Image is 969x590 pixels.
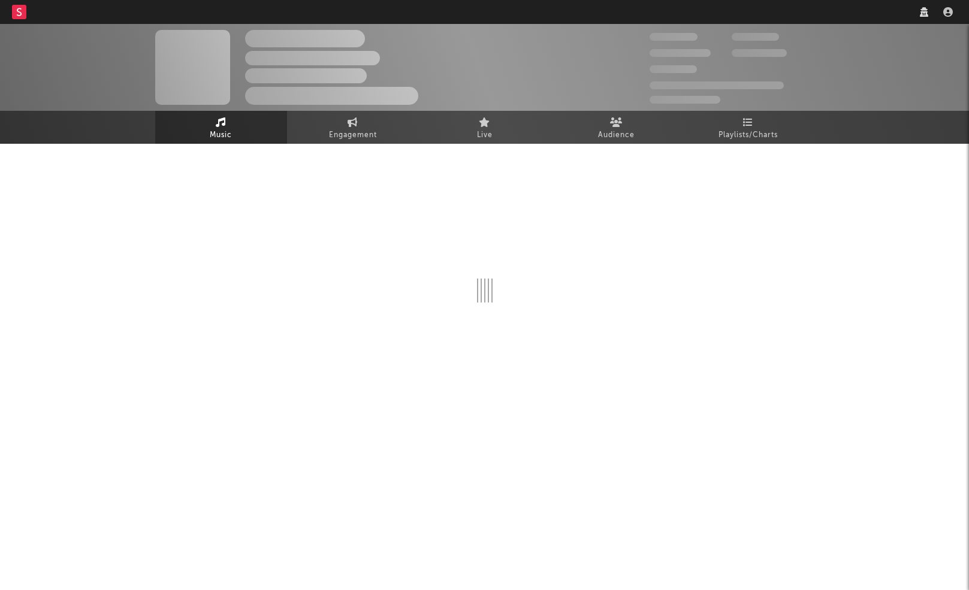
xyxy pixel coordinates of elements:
[287,111,419,144] a: Engagement
[650,81,784,89] span: 50.000.000 Monthly Listeners
[719,128,778,143] span: Playlists/Charts
[650,96,720,104] span: Jump Score: 85.0
[155,111,287,144] a: Music
[477,128,493,143] span: Live
[650,33,698,41] span: 300.000
[650,49,711,57] span: 50.000.000
[732,49,787,57] span: 1.000.000
[329,128,377,143] span: Engagement
[683,111,814,144] a: Playlists/Charts
[551,111,683,144] a: Audience
[210,128,232,143] span: Music
[650,65,697,73] span: 100.000
[419,111,551,144] a: Live
[732,33,779,41] span: 100.000
[598,128,635,143] span: Audience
